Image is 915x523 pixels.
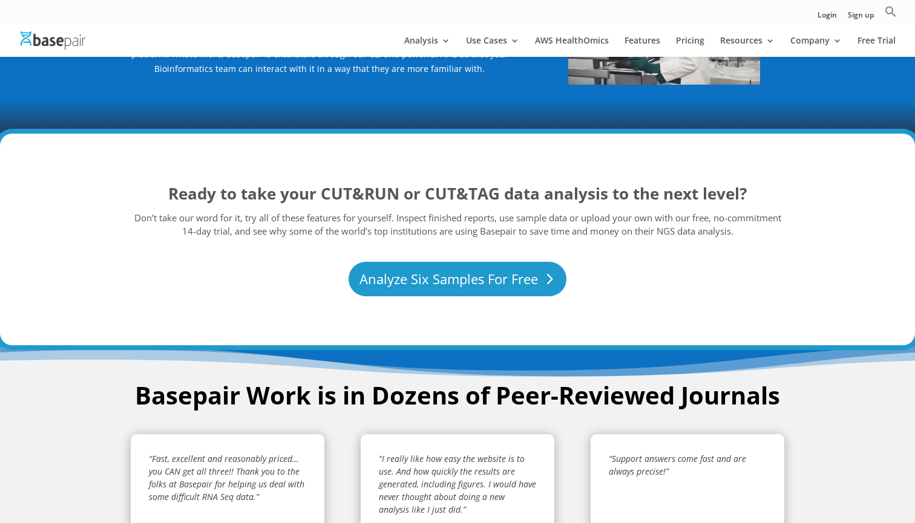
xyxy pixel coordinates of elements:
[848,11,874,24] a: Sign up
[379,453,536,515] em: “I really like how easy the website is to use. And how quickly the results are generated, includi...
[885,5,897,18] svg: Search
[818,11,837,24] a: Login
[21,31,85,49] img: Basepair
[535,36,609,57] a: AWS HealthOmics
[676,36,704,57] a: Pricing
[858,36,896,57] a: Free Trial
[625,36,660,57] a: Features
[885,5,897,24] a: Search Icon Link
[720,36,775,57] a: Resources
[131,212,784,244] h4: Don’t take our word for it, try all of these features for yourself. Inspect finished reports, use...
[609,453,746,477] em: “Support answers come fast and are always precise!”
[131,378,784,419] h3: Basepair Work is in Dozens of Peer-Reviewed Journals
[131,5,508,74] span: Despite our simplified exterior, Basepair is powered by powerful bioinformatics algorithms under ...
[349,262,566,296] a: Analyze Six Samples For Free
[404,36,450,57] a: Analysis
[790,36,842,57] a: Company
[149,453,304,502] em: “Fast, excellent and reasonably priced…you CAN get all three!! Thank you to the folks at Basepair...
[683,436,900,508] iframe: Drift Widget Chat Controller
[168,183,747,204] b: Ready to take your CUT&RUN or CUT&TAG data analysis to the next level?
[466,36,519,57] a: Use Cases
